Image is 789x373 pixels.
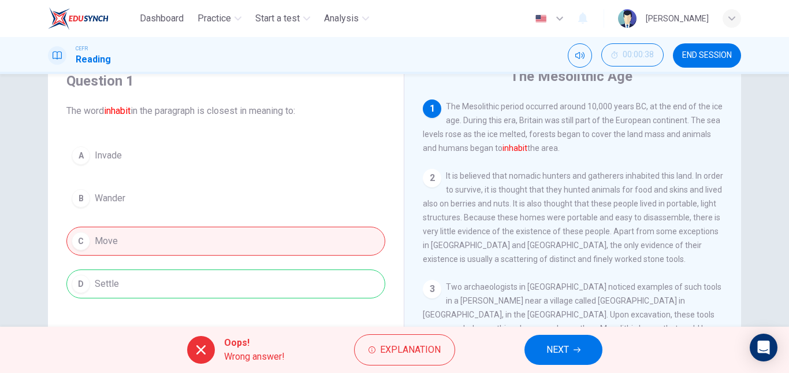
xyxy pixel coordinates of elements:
button: Start a test [251,8,315,29]
span: 00:00:38 [623,50,654,60]
span: Practice [198,12,231,25]
div: 1 [423,99,441,118]
div: 3 [423,280,441,298]
span: NEXT [546,342,569,358]
button: END SESSION [673,43,741,68]
button: Dashboard [135,8,188,29]
h1: Reading [76,53,111,67]
h4: The Mesolithic Age [510,67,632,86]
div: [PERSON_NAME] [646,12,709,25]
button: Practice [193,8,246,29]
span: CEFR [76,45,88,53]
span: Two archaeologists in [GEOGRAPHIC_DATA] noticed examples of such tools in a [PERSON_NAME] near a ... [423,282,721,361]
span: Start a test [255,12,300,25]
span: Explanation [380,342,441,358]
span: The Mesolithic period occurred around 10,000 years BC, at the end of the ice age. During this era... [423,102,723,153]
div: Hide [601,43,664,68]
span: It is believed that nomadic hunters and gatherers inhabited this land. In order to survive, it is... [423,171,723,264]
span: Wrong answer! [224,350,285,364]
img: en [534,14,548,23]
span: Oops! [224,336,285,350]
span: Analysis [324,12,359,25]
button: Analysis [319,8,374,29]
span: END SESSION [682,51,732,60]
h4: Question 1 [66,72,385,90]
a: EduSynch logo [48,7,135,30]
div: Open Intercom Messenger [750,334,777,361]
span: Dashboard [140,12,184,25]
button: NEXT [524,335,602,365]
div: 2 [423,169,441,187]
font: inhabit [104,105,131,116]
font: inhabit [503,143,527,153]
img: EduSynch logo [48,7,109,30]
div: Mute [568,43,592,68]
button: Explanation [354,334,455,365]
img: Profile picture [618,9,637,28]
span: The word in the paragraph is closest in meaning to: [66,104,385,118]
button: 00:00:38 [601,43,664,67]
